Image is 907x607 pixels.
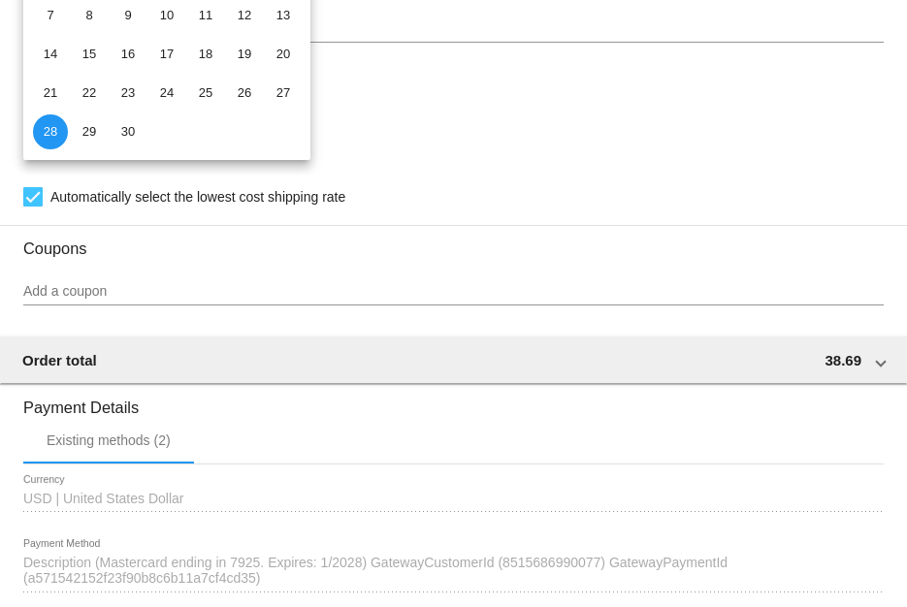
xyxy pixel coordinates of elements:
td: September 17, 2025 [147,35,186,74]
div: 24 [149,76,184,111]
div: 18 [188,37,223,72]
td: September 23, 2025 [109,74,147,112]
div: 26 [227,76,262,111]
td: September 21, 2025 [31,74,70,112]
div: 21 [33,76,68,111]
div: 16 [111,37,146,72]
div: 25 [188,76,223,111]
div: 15 [72,37,107,72]
div: 20 [266,37,301,72]
td: September 25, 2025 [186,74,225,112]
td: September 14, 2025 [31,35,70,74]
td: September 27, 2025 [264,74,303,112]
div: 22 [72,76,107,111]
div: 23 [111,76,146,111]
td: September 26, 2025 [225,74,264,112]
td: September 22, 2025 [70,74,109,112]
td: September 20, 2025 [264,35,303,74]
td: September 28, 2025 [31,112,70,151]
div: 28 [33,114,68,149]
div: 19 [227,37,262,72]
td: September 16, 2025 [109,35,147,74]
div: 27 [266,76,301,111]
div: 17 [149,37,184,72]
td: September 29, 2025 [70,112,109,151]
td: September 30, 2025 [109,112,147,151]
td: September 15, 2025 [70,35,109,74]
div: 30 [111,114,146,149]
td: September 19, 2025 [225,35,264,74]
td: September 18, 2025 [186,35,225,74]
div: 14 [33,37,68,72]
div: 29 [72,114,107,149]
td: September 24, 2025 [147,74,186,112]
